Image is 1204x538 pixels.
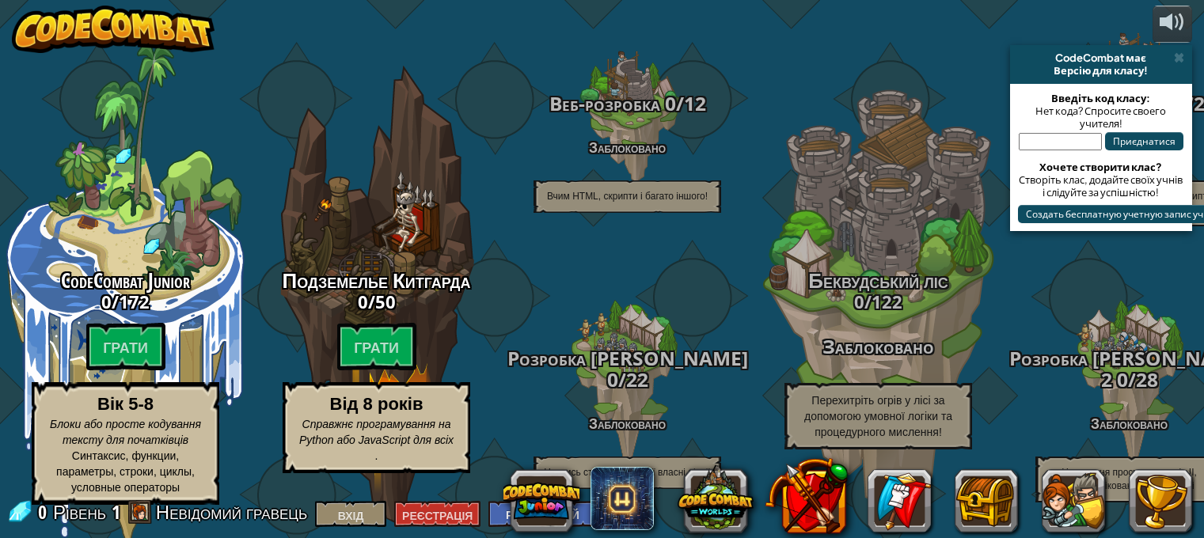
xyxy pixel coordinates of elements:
font: Заблоковано [589,138,666,157]
font: 0 [1117,366,1128,392]
font: 0 [854,290,864,313]
font: 1 [112,499,120,525]
font: Заблоковано [822,333,934,359]
font: Вчим HTML, скрипти і багато іншого! [547,191,708,202]
font: Справжнє програмування на Python або JavaScript для всіх [299,418,454,446]
font: 0 [607,366,618,392]
font: / [368,290,375,313]
font: Вхід [338,508,364,523]
font: 0 [358,290,368,313]
font: 0 [38,499,47,525]
font: Від 8 років [330,394,423,414]
font: Реєстрація [402,508,473,523]
font: Приєднатися [1113,135,1176,147]
font: Нет кода? Спросите своего учителя! [1035,104,1166,130]
font: Невідомий гравець [156,499,307,525]
button: Приєднатися [1105,132,1183,150]
font: Перехитріть огрів у лісі за допомогою умовної логіки та процедурного мислення! [804,394,952,438]
font: Блоки або просте кодування тексту для початківців [50,418,201,446]
font: Розробка [PERSON_NAME] [507,345,748,371]
font: . [375,449,378,462]
font: / [112,290,119,313]
font: Синтаксис, функции, параметры, строки, циклы, условные операторы [56,449,195,494]
font: Грати [103,338,148,358]
font: Написання простих скриптів II, персоніфіковані юнити та цілі [1062,467,1197,491]
font: 172 [119,290,150,313]
img: CodeCombat - Навчіться програмувати, граючи в гру [12,6,215,53]
font: Хочете створити клас? [1039,161,1162,173]
font: Беквудський ліс [808,266,948,294]
font: 22 [626,366,648,392]
font: 28 [1136,366,1158,392]
font: Рівень [53,499,106,525]
font: Веб-розробка [549,90,660,116]
font: Введіть код класу: [1051,92,1150,104]
font: 50 [375,290,396,313]
font: CodeCombat Junior [61,266,190,294]
font: / [1128,366,1136,392]
button: Регулювати гучність [1153,6,1192,43]
font: / [864,290,872,313]
font: 122 [872,290,902,313]
font: Заблоковано [589,414,666,433]
button: Реєстрація [394,501,480,527]
font: Вік 5-8 [97,394,154,414]
button: Вхід [315,501,386,527]
font: 0 [101,290,112,313]
font: Грати [354,338,399,358]
font: CodeCombat має [1055,51,1146,64]
font: 0 [665,90,676,116]
font: Подземелье Китгарда [283,266,471,294]
font: / [618,366,626,392]
font: Створіть клас, додайте своїх учнів і слідуйте за успішністю! [1019,173,1183,199]
font: Заблоковано [1091,414,1168,433]
font: Версію для класу! [1054,64,1148,77]
font: 12 [684,90,706,116]
font: / [676,90,684,116]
